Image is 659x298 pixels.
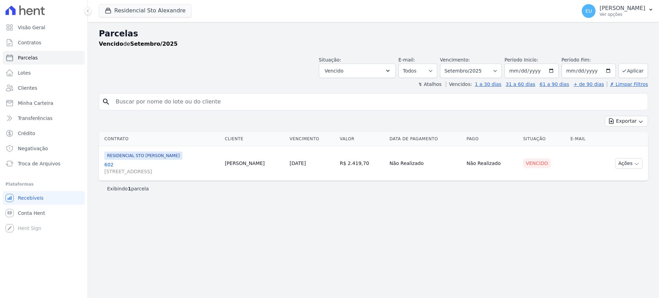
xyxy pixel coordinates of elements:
[337,132,387,146] th: Valor
[319,64,396,78] button: Vencido
[18,54,38,61] span: Parcelas
[99,41,123,47] strong: Vencido
[325,67,344,75] span: Vencido
[505,57,538,63] label: Período Inicío:
[520,132,568,146] th: Situação
[600,5,645,12] p: [PERSON_NAME]
[99,132,222,146] th: Contrato
[104,152,182,160] span: RESIDENCIAL STO [PERSON_NAME]
[18,69,31,76] span: Lotes
[387,132,464,146] th: Data de Pagamento
[446,81,472,87] label: Vencidos:
[18,115,53,122] span: Transferências
[607,81,648,87] a: ✗ Limpar Filtros
[440,57,470,63] label: Vencimento:
[337,146,387,181] td: R$ 2.419,70
[3,66,85,80] a: Lotes
[605,116,648,126] button: Exportar
[3,142,85,155] a: Negativação
[104,168,219,175] span: [STREET_ADDRESS]
[18,39,41,46] span: Contratos
[586,9,592,13] span: EU
[618,63,648,78] button: Aplicar
[5,180,82,188] div: Plataformas
[18,130,35,137] span: Crédito
[18,100,53,107] span: Minha Carteira
[3,206,85,220] a: Conta Hent
[222,132,287,146] th: Cliente
[3,157,85,170] a: Troca de Arquivos
[568,132,597,146] th: E-mail
[600,12,645,17] p: Ver opções
[387,146,464,181] td: Não Realizado
[3,21,85,34] a: Visão Geral
[290,161,306,166] a: [DATE]
[18,145,48,152] span: Negativação
[99,27,648,40] h2: Parcelas
[464,132,520,146] th: Pago
[287,132,337,146] th: Vencimento
[112,95,645,109] input: Buscar por nome do lote ou do cliente
[576,1,659,21] button: EU [PERSON_NAME] Ver opções
[574,81,604,87] a: + de 90 dias
[562,56,616,64] label: Período Fim:
[3,51,85,65] a: Parcelas
[3,81,85,95] a: Clientes
[540,81,569,87] a: 61 a 90 dias
[418,81,441,87] label: ↯ Atalhos
[319,57,341,63] label: Situação:
[102,98,110,106] i: search
[3,96,85,110] a: Minha Carteira
[3,36,85,49] a: Contratos
[18,24,45,31] span: Visão Geral
[18,210,45,217] span: Conta Hent
[99,4,192,17] button: Residencial Sto Alexandre
[3,126,85,140] a: Crédito
[104,161,219,175] a: 602[STREET_ADDRESS]
[464,146,520,181] td: Não Realizado
[130,41,177,47] strong: Setembro/2025
[3,111,85,125] a: Transferências
[107,185,149,192] p: Exibindo parcela
[222,146,287,181] td: [PERSON_NAME]
[3,191,85,205] a: Recebíveis
[18,160,60,167] span: Troca de Arquivos
[615,158,643,169] button: Ações
[99,40,177,48] p: de
[18,195,44,201] span: Recebíveis
[18,85,37,91] span: Clientes
[523,158,551,168] div: Vencido
[128,186,131,191] b: 1
[398,57,415,63] label: E-mail:
[506,81,535,87] a: 31 a 60 dias
[475,81,501,87] a: 1 a 30 dias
